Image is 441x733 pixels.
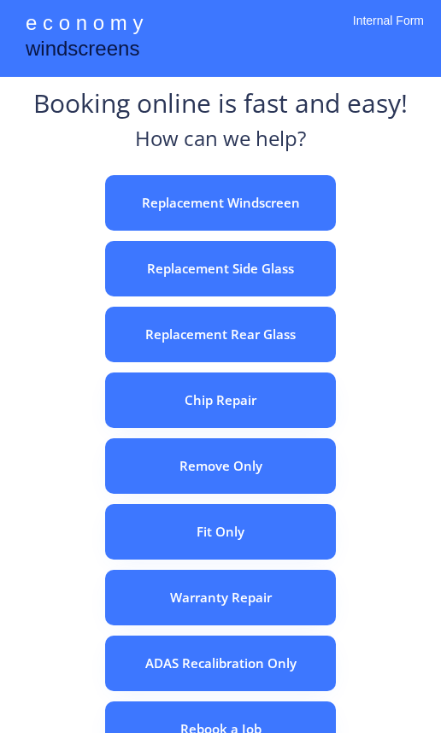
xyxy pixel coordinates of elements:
[26,9,143,41] div: e c o n o m y
[105,372,336,428] button: Chip Repair
[105,570,336,625] button: Warranty Repair
[105,504,336,560] button: Fit Only
[105,307,336,362] button: Replacement Rear Glass
[26,34,139,67] div: windscreens
[105,636,336,691] button: ADAS Recalibration Only
[105,438,336,494] button: Remove Only
[33,85,408,124] div: Booking online is fast and easy!
[135,124,306,162] div: How can we help?
[105,175,336,231] button: Replacement Windscreen
[105,241,336,296] button: Replacement Side Glass
[353,13,424,51] div: Internal Form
